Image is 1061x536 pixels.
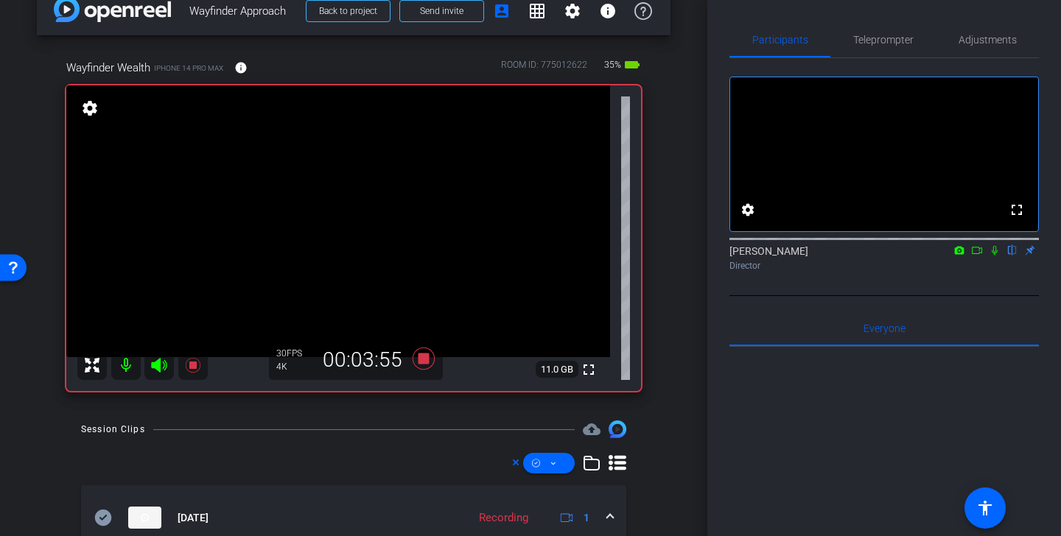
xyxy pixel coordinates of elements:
[472,509,536,526] div: Recording
[536,361,578,378] span: 11.0 GB
[493,2,511,20] mat-icon: account_box
[729,259,1039,272] div: Director
[420,5,463,17] span: Send invite
[864,323,906,334] span: Everyone
[602,53,623,77] span: 35%
[80,99,100,117] mat-icon: settings
[81,422,145,437] div: Session Clips
[976,499,994,517] mat-icon: accessibility
[739,201,757,219] mat-icon: settings
[959,35,1017,45] span: Adjustments
[853,35,914,45] span: Teleprompter
[276,361,313,373] div: 4K
[564,2,581,20] mat-icon: settings
[1008,201,1026,219] mat-icon: fullscreen
[583,420,600,438] mat-icon: cloud_upload
[313,348,412,373] div: 00:03:55
[501,58,587,80] div: ROOM ID: 775012622
[234,61,248,74] mat-icon: info
[599,2,617,20] mat-icon: info
[580,361,598,378] mat-icon: fullscreen
[276,348,313,359] div: 30
[584,510,589,526] span: 1
[128,507,161,529] img: thumb-nail
[66,60,150,76] span: Wayfinder Wealth
[729,244,1039,272] div: [PERSON_NAME]
[528,2,546,20] mat-icon: grid_on
[319,6,377,16] span: Back to project
[583,420,600,438] span: Destinations for your clips
[623,56,641,74] mat-icon: battery_std
[287,348,302,359] span: FPS
[1004,243,1021,256] mat-icon: flip
[609,420,626,438] img: Session clips
[752,35,808,45] span: Participants
[178,510,209,526] span: [DATE]
[154,63,223,74] span: iPhone 14 Pro Max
